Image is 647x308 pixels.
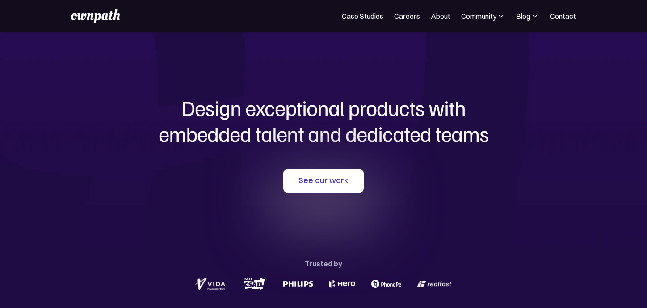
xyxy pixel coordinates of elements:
h1: Design exceptional products with embedded talent and dedicated teams [109,95,538,146]
a: See our work [283,169,364,193]
div: Blog [516,11,530,21]
a: Careers [394,11,420,21]
div: Community [461,11,505,21]
a: Case Studies [342,11,383,21]
div: Trusted by [305,257,342,270]
a: About [431,11,450,21]
div: Community [461,11,496,21]
a: Contact [550,11,576,21]
div: Blog [516,11,539,21]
